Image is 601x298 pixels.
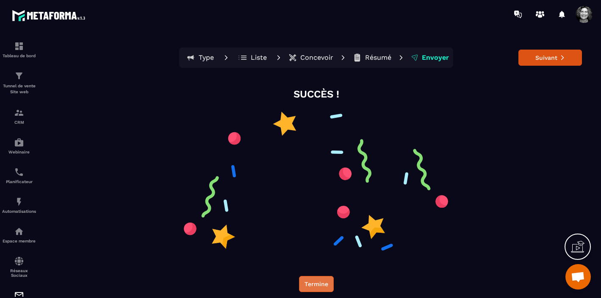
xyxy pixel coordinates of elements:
[350,49,394,66] button: Résumé
[2,250,36,284] a: social-networksocial-networkRéseaux Sociaux
[12,8,88,23] img: logo
[294,87,339,101] p: SUCCÈS !
[422,53,449,62] p: Envoyer
[2,101,36,131] a: formationformationCRM
[408,49,451,66] button: Envoyer
[565,264,591,290] div: Ouvrir le chat
[2,64,36,101] a: formationformationTunnel de vente Site web
[14,256,24,266] img: social-network
[14,197,24,207] img: automations
[2,83,36,95] p: Tunnel de vente Site web
[299,276,334,292] button: Termine
[14,167,24,177] img: scheduler
[14,71,24,81] img: formation
[286,49,336,66] button: Concevoir
[2,209,36,214] p: Automatisations
[251,53,267,62] p: Liste
[233,49,271,66] button: Liste
[14,226,24,237] img: automations
[199,53,214,62] p: Type
[518,50,582,66] button: Suivant
[2,35,36,64] a: formationformationTableau de bord
[2,161,36,190] a: schedulerschedulerPlanificateur
[181,49,219,66] button: Type
[2,239,36,243] p: Espace membre
[2,179,36,184] p: Planificateur
[365,53,391,62] p: Résumé
[14,41,24,51] img: formation
[2,53,36,58] p: Tableau de bord
[2,268,36,278] p: Réseaux Sociaux
[2,120,36,125] p: CRM
[300,53,333,62] p: Concevoir
[2,150,36,154] p: Webinaire
[14,137,24,148] img: automations
[2,220,36,250] a: automationsautomationsEspace membre
[14,108,24,118] img: formation
[2,190,36,220] a: automationsautomationsAutomatisations
[2,131,36,161] a: automationsautomationsWebinaire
